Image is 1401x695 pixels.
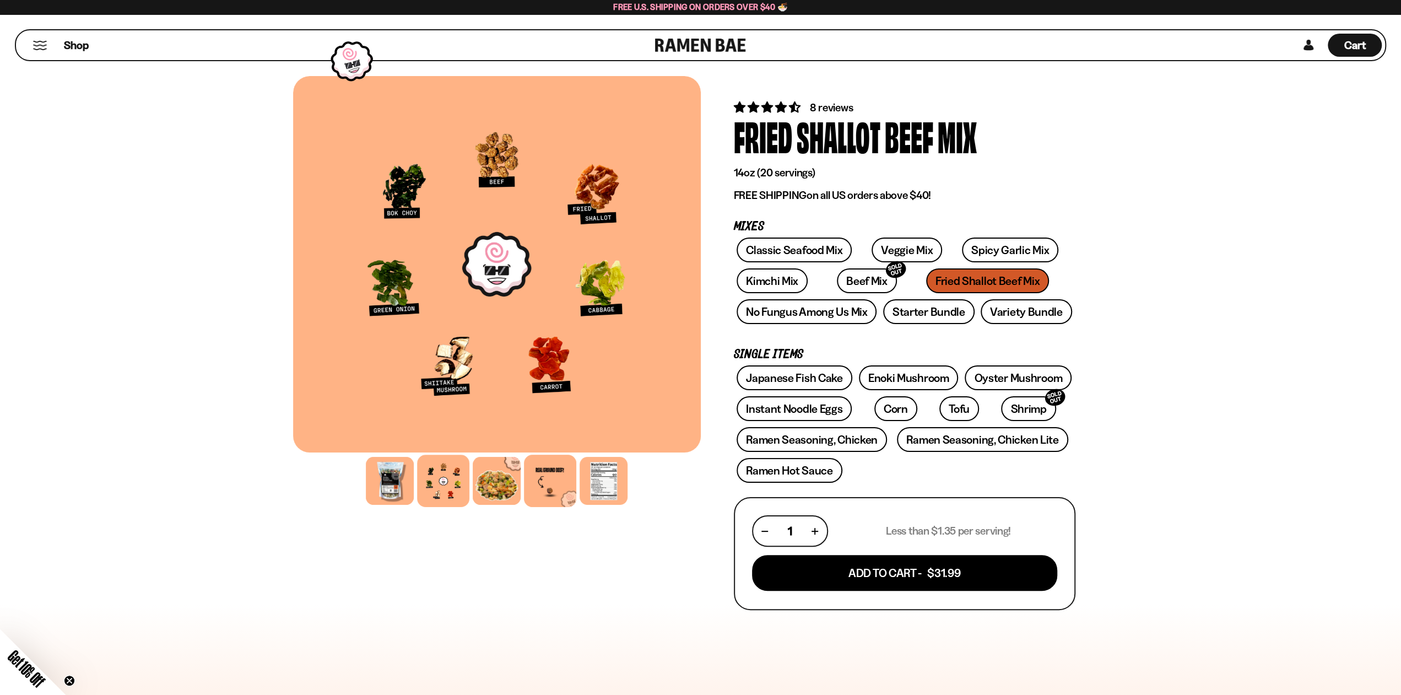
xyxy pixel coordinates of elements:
a: Instant Noodle Eggs [737,396,852,421]
span: Get 10% Off [5,647,48,690]
a: Ramen Hot Sauce [737,458,842,483]
p: on all US orders above $40! [734,188,1075,202]
p: Single Items [734,349,1075,360]
p: Mixes [734,222,1075,232]
div: Shallot [797,115,880,157]
button: Mobile Menu Trigger [33,41,47,50]
span: 4.62 stars [734,100,803,114]
div: SOLD OUT [884,259,908,281]
strong: FREE SHIPPING [734,188,807,202]
a: Kimchi Mix [737,268,808,293]
div: SOLD OUT [1043,387,1067,408]
a: Cart [1328,30,1382,60]
button: Add To Cart - $31.99 [752,555,1057,591]
a: Enoki Mushroom [859,365,959,390]
p: Less than $1.35 per serving! [886,524,1011,538]
span: 1 [787,524,792,538]
a: Classic Seafood Mix [737,238,852,262]
div: Beef [885,115,933,157]
p: 14oz (20 servings) [734,166,1075,180]
span: Free U.S. Shipping on Orders over $40 🍜 [613,2,788,12]
a: Spicy Garlic Mix [962,238,1058,262]
a: No Fungus Among Us Mix [737,299,877,324]
a: ShrimpSOLD OUT [1001,396,1056,421]
a: Oyster Mushroom [965,365,1072,390]
a: Corn [874,396,917,421]
button: Close teaser [64,675,75,686]
a: Tofu [939,396,979,421]
span: Cart [1344,39,1366,52]
div: Fried [734,115,792,157]
span: Shop [64,38,89,53]
span: 8 reviews [810,101,853,114]
a: Variety Bundle [981,299,1072,324]
a: Japanese Fish Cake [737,365,852,390]
a: Ramen Seasoning, Chicken Lite [897,427,1068,452]
a: Starter Bundle [883,299,975,324]
div: Mix [938,115,977,157]
a: Veggie Mix [872,238,942,262]
a: Ramen Seasoning, Chicken [737,427,887,452]
a: Beef MixSOLD OUT [837,268,897,293]
a: Shop [64,34,89,57]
